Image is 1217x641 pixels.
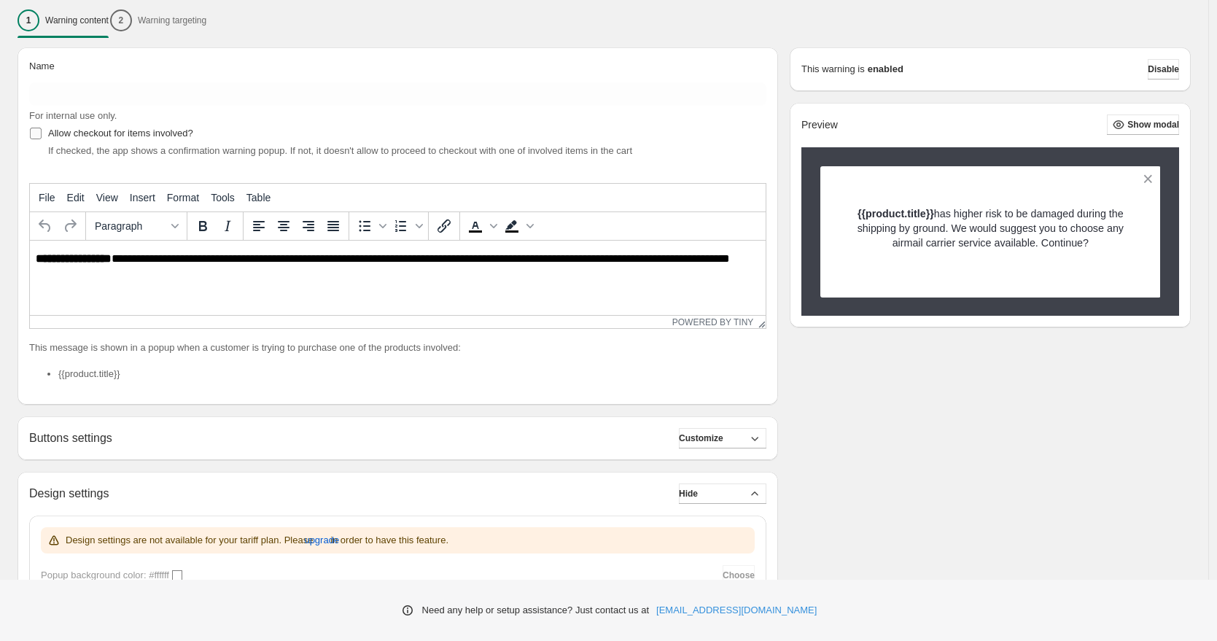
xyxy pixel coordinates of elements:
[679,428,766,448] button: Customize
[679,432,723,444] span: Customize
[679,488,698,500] span: Hide
[29,61,55,71] span: Name
[29,341,766,355] p: This message is shown in a popup when a customer is trying to purchase one of the products involved:
[58,214,82,238] button: Redo
[130,192,155,203] span: Insert
[67,192,85,203] span: Edit
[45,15,109,26] p: Warning content
[39,192,55,203] span: File
[48,145,632,156] span: If checked, the app shows a confirmation warning popup. If not, it doesn't allow to proceed to ch...
[18,9,39,31] div: 1
[48,128,193,139] span: Allow checkout for items involved?
[304,529,339,552] button: upgrade
[190,214,215,238] button: Bold
[304,533,339,548] span: upgrade
[33,214,58,238] button: Undo
[96,192,118,203] span: View
[672,317,754,327] a: Powered by Tiny
[167,192,199,203] span: Format
[29,431,112,445] h2: Buttons settings
[463,214,499,238] div: Text color
[215,214,240,238] button: Italic
[18,5,109,36] button: 1Warning content
[499,214,536,238] div: Background color
[58,367,766,381] li: {{product.title}}
[1148,63,1179,75] span: Disable
[271,214,296,238] button: Align center
[1107,114,1179,135] button: Show modal
[679,483,766,504] button: Hide
[211,192,235,203] span: Tools
[846,206,1135,250] p: has higher risk to be damaged during the shipping by ground. We would suggest you to choose any a...
[321,214,346,238] button: Justify
[801,119,838,131] h2: Preview
[246,214,271,238] button: Align left
[29,110,117,121] span: For internal use only.
[89,214,184,238] button: Formats
[389,214,425,238] div: Numbered list
[801,62,865,77] p: This warning is
[29,486,109,500] h2: Design settings
[296,214,321,238] button: Align right
[753,316,766,328] div: Resize
[30,241,766,315] iframe: Rich Text Area
[352,214,389,238] div: Bullet list
[858,208,934,220] strong: {{product.title}}
[1148,59,1179,79] button: Disable
[246,192,271,203] span: Table
[432,214,456,238] button: Insert/edit link
[95,220,166,232] span: Paragraph
[1127,119,1179,131] span: Show modal
[868,62,903,77] strong: enabled
[66,533,448,548] p: Design settings are not available for your tariff plan. Please in order to have this feature.
[656,603,817,618] a: [EMAIL_ADDRESS][DOMAIN_NAME]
